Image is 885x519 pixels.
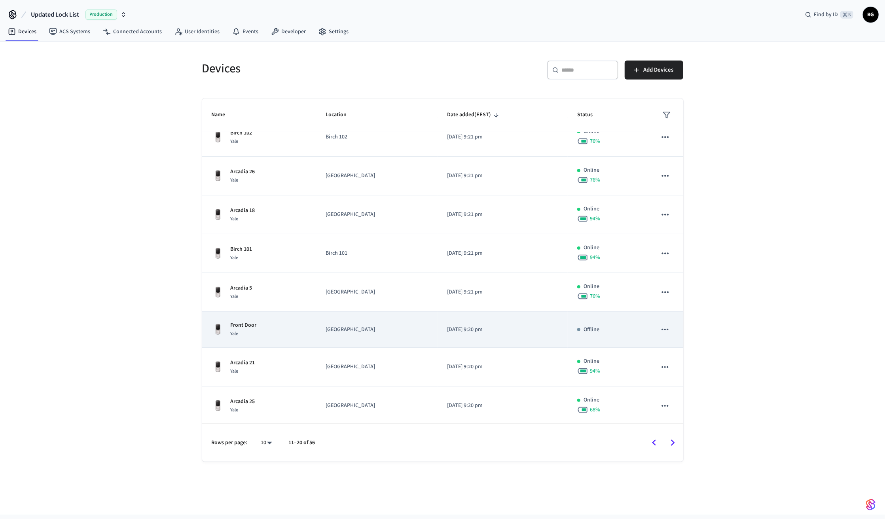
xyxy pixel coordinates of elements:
[212,439,248,447] p: Rows per page:
[257,437,276,449] div: 10
[590,367,600,375] span: 94 %
[231,206,255,215] p: Arcadia 18
[31,10,79,19] span: Updated Lock List
[590,215,600,223] span: 94 %
[840,11,853,19] span: ⌘ K
[231,216,239,222] span: Yale
[584,357,599,366] p: Online
[231,407,239,413] span: Yale
[212,361,224,373] img: Yale Assure Touchscreen Wifi Smart Lock, Satin Nickel, Front
[447,109,501,121] span: Date added(EEST)
[231,398,255,406] p: Arcadia 25
[212,170,224,182] img: Yale Assure Touchscreen Wifi Smart Lock, Satin Nickel, Front
[326,288,428,296] p: [GEOGRAPHIC_DATA]
[43,25,97,39] a: ACS Systems
[202,61,438,77] h5: Devices
[231,293,239,300] span: Yale
[326,109,357,121] span: Location
[231,245,252,254] p: Birch 101
[231,138,239,145] span: Yale
[212,400,224,412] img: Yale Assure Touchscreen Wifi Smart Lock, Satin Nickel, Front
[447,402,558,410] p: [DATE] 9:20 pm
[590,176,600,184] span: 76 %
[864,8,878,22] span: BG
[447,172,558,180] p: [DATE] 9:21 pm
[212,323,224,336] img: Yale Assure Touchscreen Wifi Smart Lock, Satin Nickel, Front
[625,61,683,80] button: Add Devices
[326,172,428,180] p: [GEOGRAPHIC_DATA]
[584,205,599,213] p: Online
[326,249,428,258] p: Birch 101
[590,292,600,300] span: 76 %
[577,109,603,121] span: Status
[202,7,683,425] table: sticky table
[866,498,876,511] img: SeamLogoGradient.69752ec5.svg
[212,286,224,299] img: Yale Assure Touchscreen Wifi Smart Lock, Satin Nickel, Front
[447,363,558,371] p: [DATE] 9:20 pm
[663,434,682,452] button: Go to next page
[814,11,838,19] span: Find by ID
[231,321,257,330] p: Front Door
[326,210,428,219] p: [GEOGRAPHIC_DATA]
[326,402,428,410] p: [GEOGRAPHIC_DATA]
[584,326,599,334] p: Offline
[85,9,117,20] span: Production
[447,133,558,141] p: [DATE] 9:21 pm
[231,129,252,137] p: Birch 102
[799,8,860,22] div: Find by ID⌘ K
[231,284,252,292] p: Arcadia 5
[644,65,674,75] span: Add Devices
[326,326,428,334] p: [GEOGRAPHIC_DATA]
[212,109,236,121] span: Name
[231,168,255,176] p: Arcadia 26
[584,282,599,291] p: Online
[590,137,600,145] span: 76 %
[97,25,168,39] a: Connected Accounts
[265,25,312,39] a: Developer
[212,208,224,221] img: Yale Assure Touchscreen Wifi Smart Lock, Satin Nickel, Front
[212,247,224,260] img: Yale Assure Touchscreen Wifi Smart Lock, Satin Nickel, Front
[447,288,558,296] p: [DATE] 9:21 pm
[231,368,239,375] span: Yale
[863,7,879,23] button: BG
[584,396,599,404] p: Online
[447,249,558,258] p: [DATE] 9:21 pm
[168,25,226,39] a: User Identities
[226,25,265,39] a: Events
[326,133,428,141] p: Birch 102
[231,359,255,367] p: Arcadia 21
[2,25,43,39] a: Devices
[326,363,428,371] p: [GEOGRAPHIC_DATA]
[590,254,600,261] span: 94 %
[645,434,663,452] button: Go to previous page
[312,25,355,39] a: Settings
[212,131,224,144] img: Yale Assure Touchscreen Wifi Smart Lock, Satin Nickel, Front
[584,166,599,174] p: Online
[289,439,315,447] p: 11–20 of 56
[447,326,558,334] p: [DATE] 9:20 pm
[231,330,239,337] span: Yale
[584,244,599,252] p: Online
[231,177,239,184] span: Yale
[231,254,239,261] span: Yale
[590,406,600,414] span: 68 %
[447,210,558,219] p: [DATE] 9:21 pm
